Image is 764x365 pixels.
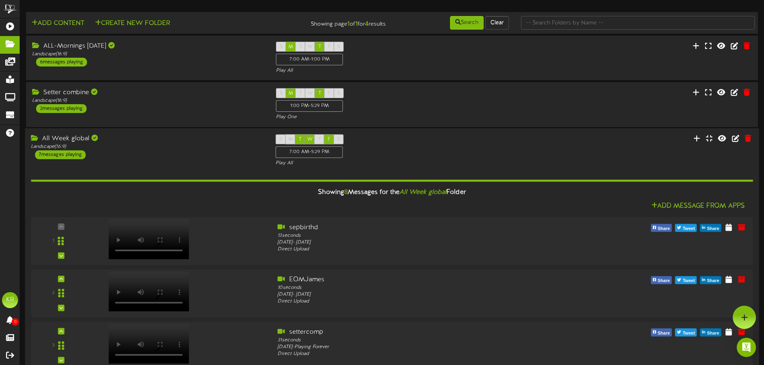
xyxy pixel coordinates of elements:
div: Showing page of for results [269,15,392,29]
span: F [328,44,331,50]
i: All Week global [399,188,446,196]
span: S [337,44,340,50]
div: Play All [276,67,508,74]
button: Add Content [29,18,87,28]
div: Open Intercom Messenger [737,338,756,357]
span: S [280,44,283,50]
span: F [328,137,330,142]
span: 0 [12,318,19,326]
span: S [337,137,340,142]
span: Share [705,329,721,337]
span: T [299,44,302,50]
div: [DATE] - Playing Forever [278,343,566,350]
div: 31 seconds [278,337,566,343]
button: Share [700,276,721,284]
button: Clear [485,16,509,30]
span: M [288,137,293,142]
span: S [280,91,283,96]
div: 7:00 AM - 1:00 PM [276,54,343,65]
input: -- Search Folders by Name -- [521,16,755,30]
div: 10 seconds [278,284,566,291]
span: Share [705,224,721,233]
div: 13 seconds [278,232,566,239]
span: M [288,91,293,96]
strong: 4 [365,20,369,28]
span: Share [705,276,721,285]
span: 8 [344,188,348,196]
strong: 1 [347,20,350,28]
button: Search [450,16,484,30]
button: Share [651,224,672,232]
div: ALL-Mornings [DATE] [32,42,264,51]
div: 7 messages playing [35,150,85,159]
div: settercomp [278,327,566,337]
div: All Week global [31,134,263,143]
div: Landscape ( 16:9 ) [31,143,263,150]
div: Play All [276,160,508,167]
span: S [337,91,340,96]
div: Showing Messages for the Folder [25,184,759,201]
span: W [307,91,313,96]
span: M [288,44,293,50]
div: KR [2,292,18,308]
span: T [318,44,321,50]
span: T [299,137,302,142]
span: W [307,137,313,142]
div: EOMJames [278,275,566,284]
button: Share [700,224,721,232]
span: F [328,91,331,96]
div: [DATE] - [DATE] [278,291,566,298]
span: T [318,91,321,96]
span: T [318,137,321,142]
button: Tweet [675,328,697,336]
div: 6 messages playing [36,58,87,67]
button: Tweet [675,224,697,232]
span: Share [656,276,672,285]
span: Share [656,224,672,233]
div: 2 messages playing [36,104,87,113]
div: Landscape ( 16:9 ) [32,51,264,58]
span: S [280,137,282,142]
button: Tweet [675,276,697,284]
div: Landscape ( 16:9 ) [32,97,264,104]
div: Direct Upload [278,350,566,357]
div: [DATE] - [DATE] [278,239,566,246]
button: Create New Folder [93,18,172,28]
div: 1:00 PM - 5:29 PM [276,100,343,112]
span: Tweet [681,276,696,285]
span: Share [656,329,672,337]
div: Play One [276,114,508,121]
div: Direct Upload [278,298,566,305]
span: Tweet [681,224,696,233]
div: sepbirthd [278,223,566,232]
button: Add Message From Apps [649,201,747,211]
div: Setter combine [32,88,264,97]
span: W [307,44,313,50]
button: Share [651,276,672,284]
strong: 1 [355,20,358,28]
button: Share [700,328,721,336]
div: Direct Upload [278,246,566,253]
div: 7:00 AM - 5:29 PM [276,146,343,158]
span: T [299,91,302,96]
button: Share [651,328,672,336]
span: Tweet [681,329,696,337]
